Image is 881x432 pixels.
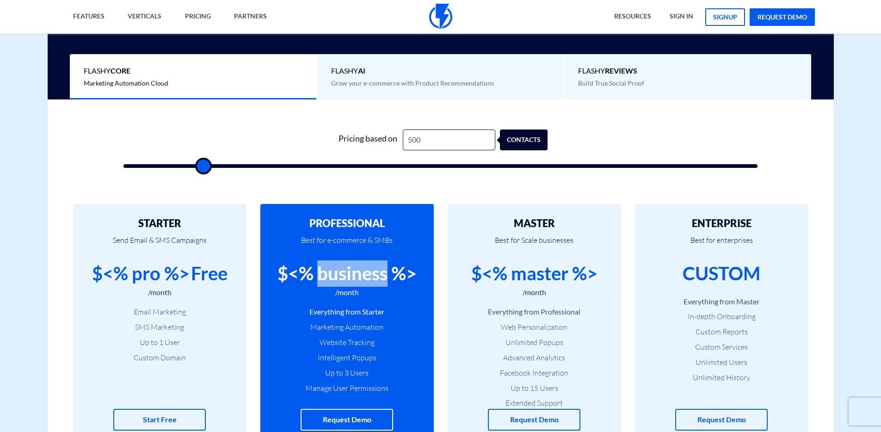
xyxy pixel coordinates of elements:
span: Flashy [578,66,797,76]
div: $<% pro %> [92,260,190,287]
div: $<% business %> [277,260,417,287]
b: Core [111,66,130,75]
p: Best for Scale businesses [462,229,607,260]
h2: PROFESSIONAL [274,218,420,229]
li: Website Tracking [274,337,420,348]
li: Web Personalization [462,322,607,333]
li: Up to 3 Users [274,368,420,378]
li: SMS Marketing [87,322,233,333]
div: CUSTOM [683,260,760,287]
span: Grow your e-commerce with Product Recommendations [331,79,494,87]
span: Flashy [84,66,302,76]
li: Unlimited Users [649,357,795,368]
a: Request Demo [301,409,393,431]
h2: STARTER [87,218,233,229]
li: Extended Support [462,398,607,408]
li: In-depth Onboarding [649,311,795,322]
h2: ENTERPRISE [649,218,795,229]
div: /month [148,287,172,298]
li: Up to 1 User [87,337,233,348]
li: Advanced Analytics [462,352,607,363]
p: Best for enterprises [649,229,795,260]
h2: MASTER [462,218,607,229]
div: /month [523,287,546,298]
li: Everything from Professional [462,307,607,317]
li: Unlimited History [649,372,795,383]
div: contacts [505,130,552,150]
div: $<% master %> [471,260,598,287]
li: Custom Reports [649,327,795,337]
a: Request Demo [488,409,580,431]
li: Everything from Master [649,296,795,307]
li: Email Marketing [87,307,233,317]
span: Build True Social Proof [578,79,644,87]
span: Flashy [331,66,550,76]
li: Manage User Permissions [274,383,420,394]
li: Facebook Integration [462,368,607,378]
li: Up to 15 Users [462,383,607,394]
div: Free [191,260,228,287]
a: Request Demo [675,409,768,431]
li: Custom Services [649,342,795,352]
b: AI [358,66,365,75]
span: Marketing Automation Cloud [84,79,168,87]
div: Pricing based on [333,130,403,150]
li: Everything from Starter [274,307,420,317]
b: REVIEWS [605,66,637,75]
p: Send Email & SMS Campaigns [87,229,233,260]
li: Intelligent Popups [274,352,420,363]
li: Unlimited Popups [462,337,607,348]
li: Custom Domain [87,352,233,363]
a: signup [705,8,745,26]
p: Best for e-commerce & SMBs [274,229,420,260]
div: /month [335,287,359,298]
li: Marketing Automation [274,322,420,333]
a: request demo [750,8,815,26]
a: Start Free [113,409,206,431]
